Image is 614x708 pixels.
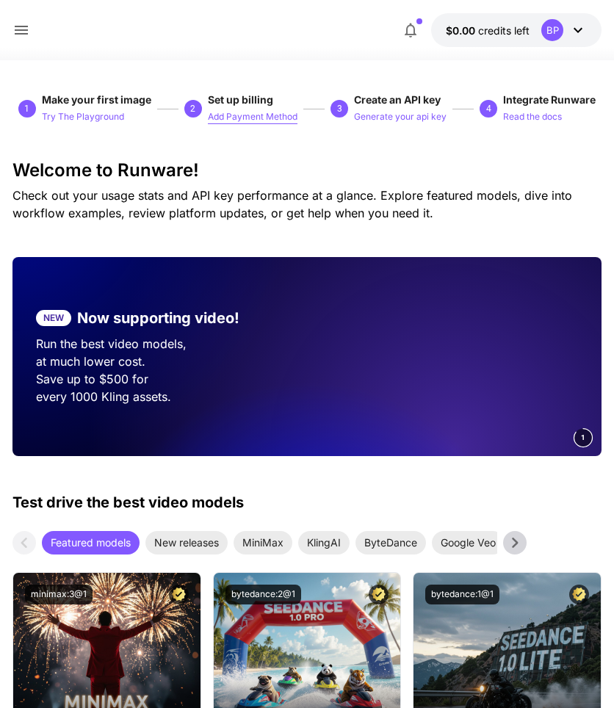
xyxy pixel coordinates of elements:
span: Set up billing [208,93,273,106]
p: 2 [190,102,195,115]
button: bytedance:1@1 [425,585,499,604]
span: credits left [478,24,530,37]
button: Add Payment Method [208,107,297,125]
button: minimax:3@1 [25,585,93,604]
span: Create an API key [354,93,441,106]
p: Generate your api key [354,110,447,124]
p: 3 [337,102,342,115]
div: Google Veo [432,531,505,555]
span: ByteDance [355,535,426,550]
h3: Welcome to Runware! [12,160,602,181]
button: $0.00BP [431,13,602,47]
p: 1 [24,102,29,115]
button: Certified Model – Vetted for best performance and includes a commercial license. [369,585,389,604]
div: ByteDance [355,531,426,555]
p: Now supporting video! [77,307,239,329]
p: Save up to $500 for every 1000 Kling assets. [36,370,283,405]
div: KlingAI [298,531,350,555]
span: New releases [145,535,228,550]
div: BP [541,19,563,41]
div: MiniMax [234,531,292,555]
span: MiniMax [234,535,292,550]
span: Google Veo [432,535,505,550]
span: Featured models [42,535,140,550]
p: Read the docs [503,110,562,124]
p: Test drive the best video models [12,491,244,513]
div: Featured models [42,531,140,555]
button: Generate your api key [354,107,447,125]
button: Try The Playground [42,107,124,125]
button: Certified Model – Vetted for best performance and includes a commercial license. [169,585,189,604]
button: bytedance:2@1 [225,585,301,604]
div: $0.00 [446,23,530,38]
p: Try The Playground [42,110,124,124]
button: Certified Model – Vetted for best performance and includes a commercial license. [569,585,589,604]
div: New releases [145,531,228,555]
p: NEW [43,311,64,325]
button: Read the docs [503,107,562,125]
span: $0.00 [446,24,478,37]
span: Integrate Runware [503,93,596,106]
span: 1 [581,432,585,443]
p: 4 [486,102,491,115]
p: Run the best video models, at much lower cost. [36,335,283,370]
span: Check out your usage stats and API key performance at a glance. Explore featured models, dive int... [12,188,572,220]
p: Add Payment Method [208,110,297,124]
span: KlingAI [298,535,350,550]
span: Make your first image [42,93,151,106]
